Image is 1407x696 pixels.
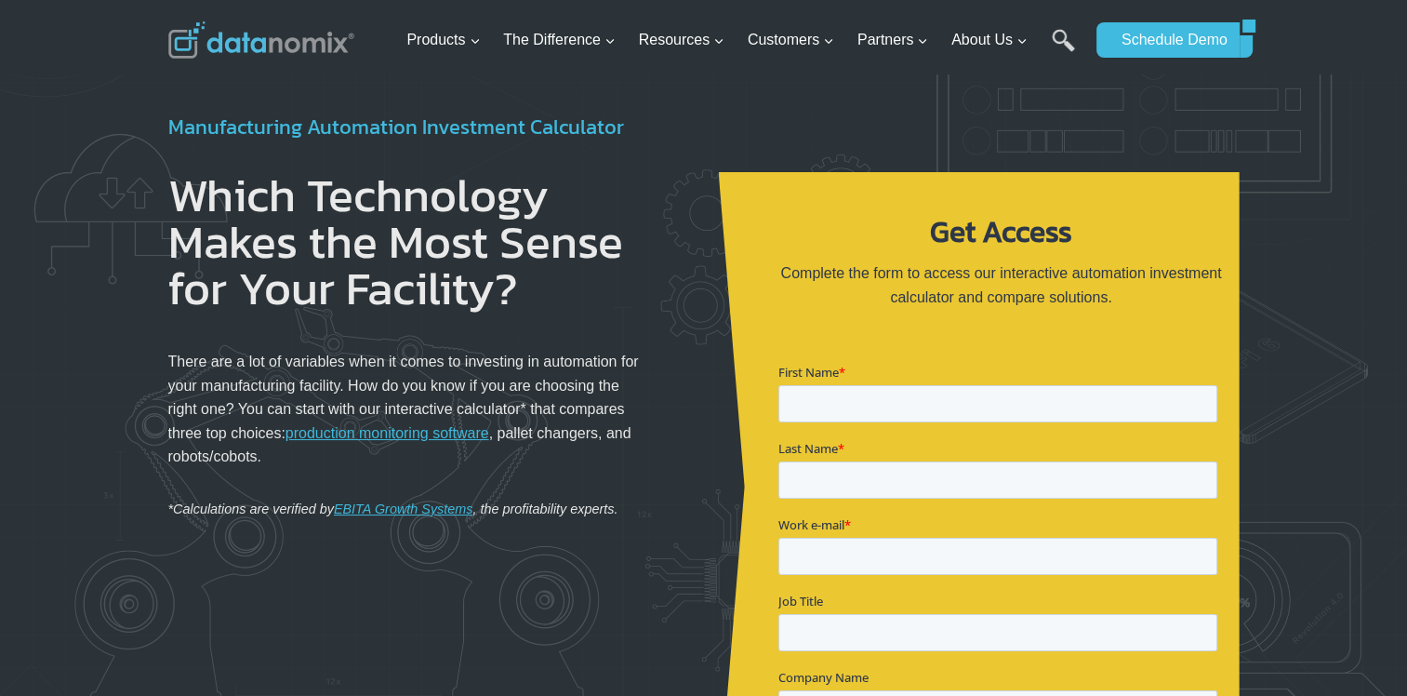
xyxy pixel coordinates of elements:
p: There are a lot of variables when it comes to investing in automation for your manufacturing faci... [168,335,644,469]
a: EBITA Growth Systems [334,502,473,516]
a: Search [1052,29,1075,71]
span: Customers [748,28,834,52]
span: Partners [857,28,928,52]
h4: Manufacturing Automation Investment Calculator [168,112,689,142]
a: production monitoring software [285,425,489,441]
span: Resources [639,28,724,52]
nav: Primary Navigation [399,10,1087,71]
span: The Difference [503,28,616,52]
p: Complete the form to access our interactive automation investment calculator and compare solutions. [778,261,1225,309]
span: About Us [951,28,1028,52]
span: Products [406,28,480,52]
em: *Calculations are verified by , the profitability experts. [168,502,618,516]
strong: Get Access [930,209,1072,254]
a: Schedule Demo [1096,22,1240,58]
img: Datanomix [168,21,354,59]
h1: Which Technology Makes the Most Sense for Your Facility? [168,172,644,312]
